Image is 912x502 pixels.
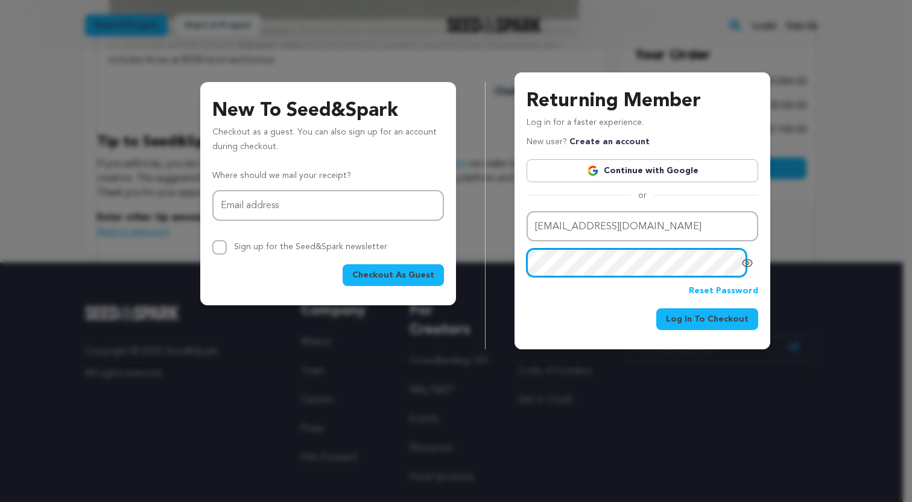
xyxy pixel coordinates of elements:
[689,284,758,299] a: Reset Password
[343,264,444,286] button: Checkout As Guest
[569,138,650,146] a: Create an account
[234,243,387,251] label: Sign up for the Seed&Spark newsletter
[741,257,753,269] a: Show password as plain text. Warning: this will display your password on the screen.
[656,308,758,330] button: Log In To Checkout
[527,87,758,116] h3: Returning Member
[212,190,444,221] input: Email address
[212,97,444,125] h3: New To Seed&Spark
[631,189,654,202] span: or
[352,269,434,281] span: Checkout As Guest
[212,169,444,183] p: Where should we mail your receipt?
[212,125,444,159] p: Checkout as a guest. You can also sign up for an account during checkout.
[527,211,758,242] input: Email address
[527,116,758,135] p: Log in for a faster experience.
[587,165,599,177] img: Google logo
[666,313,749,325] span: Log In To Checkout
[527,135,650,150] p: New user?
[527,159,758,182] a: Continue with Google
